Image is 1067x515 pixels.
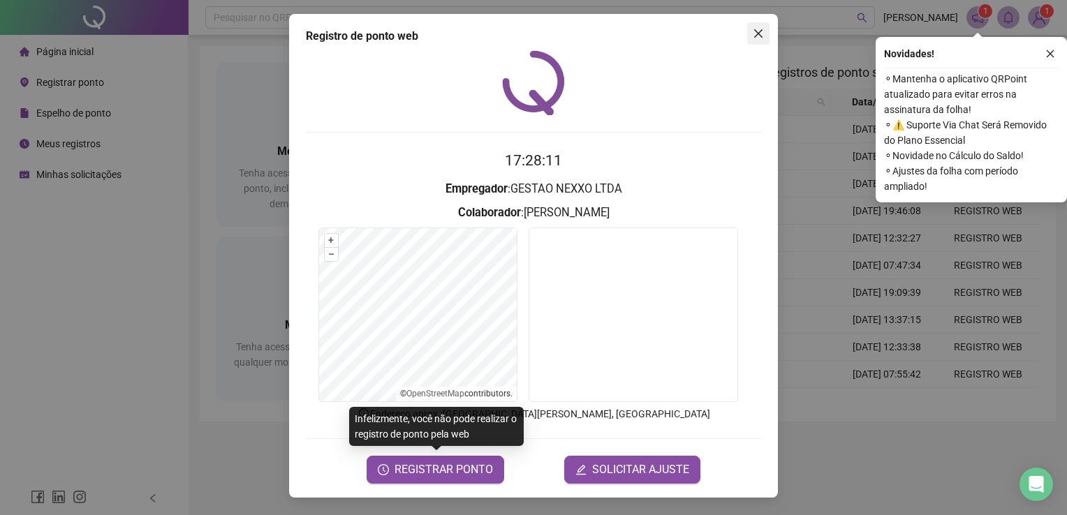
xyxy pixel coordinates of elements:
li: © contributors. [400,389,513,398]
button: – [325,248,338,261]
span: close [1045,49,1055,59]
span: ⚬ Novidade no Cálculo do Saldo! [884,148,1059,163]
div: Infelizmente, você não pode realizar o registro de ponto pela web [349,407,524,446]
h3: : GESTAO NEXXO LTDA [306,180,761,198]
span: Novidades ! [884,46,934,61]
span: REGISTRAR PONTO [395,461,493,478]
h3: : [PERSON_NAME] [306,204,761,222]
strong: Colaborador [458,206,521,219]
button: REGISTRAR PONTO [367,456,504,484]
strong: Empregador [446,182,508,195]
span: edit [575,464,587,475]
span: ⚬ Mantenha o aplicativo QRPoint atualizado para evitar erros na assinatura da folha! [884,71,1059,117]
div: Open Intercom Messenger [1020,468,1053,501]
button: editSOLICITAR AJUSTE [564,456,700,484]
span: clock-circle [378,464,389,475]
p: Endereço aprox. : [GEOGRAPHIC_DATA][PERSON_NAME], [GEOGRAPHIC_DATA] [306,406,761,421]
span: ⚬ ⚠️ Suporte Via Chat Será Removido do Plano Essencial [884,117,1059,148]
span: SOLICITAR AJUSTE [592,461,689,478]
img: QRPoint [502,50,565,115]
span: ⚬ Ajustes da folha com período ampliado! [884,163,1059,194]
div: Registro de ponto web [306,28,761,45]
a: OpenStreetMap [406,389,464,398]
button: + [325,234,338,247]
time: 17:28:11 [505,152,562,169]
span: close [753,28,764,39]
button: Close [747,22,770,45]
